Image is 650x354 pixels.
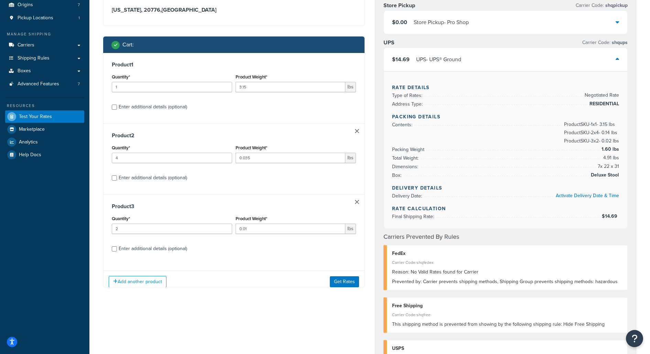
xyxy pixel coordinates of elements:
span: Negotiated Rate [583,91,619,99]
span: 1 [78,15,80,21]
label: Quantity* [112,216,130,221]
p: Carrier Code: [576,1,628,10]
input: 0.0 [112,82,232,92]
span: Reason: [392,268,409,276]
li: Advanced Features [5,78,84,90]
a: Activate Delivery Date & Time [556,192,619,199]
span: lbs [345,153,356,163]
a: Test Your Rates [5,110,84,123]
a: Advanced Features7 [5,78,84,90]
div: Manage Shipping [5,31,84,37]
span: $14.69 [392,55,410,63]
span: 7 [78,81,80,87]
span: RESIDENTIAL [588,100,619,108]
span: Pickup Locations [18,15,53,21]
span: Dimensions: [392,163,420,170]
span: Carriers [18,42,34,48]
span: This shipping method is prevented from showing by the following shipping rule: Hide Free Shipping [392,321,605,328]
button: Get Rates [330,276,359,287]
input: Enter additional details (optional) [112,175,117,181]
h3: Product 1 [112,61,356,68]
span: Advanced Features [18,81,59,87]
span: lbs [345,224,356,234]
h4: Rate Details [392,84,619,91]
span: shqpickup [604,2,628,9]
input: 0.00 [236,82,345,92]
span: Product SKU-1 x 1 - 3.15 lbs Product SKU-2 x 4 - 0.14 lbs Product SKU-3 x 2 - 0.02 lbs [562,120,619,145]
span: Box: [392,172,403,179]
a: Shipping Rules [5,52,84,65]
h2: Cart : [122,42,134,48]
span: Delivery Date: [392,192,424,200]
span: 4.91 lbs [602,154,619,162]
li: Pickup Locations [5,12,84,24]
span: Help Docs [19,152,41,158]
a: Help Docs [5,149,84,161]
h3: [US_STATE], 20776 , [GEOGRAPHIC_DATA] [112,7,356,13]
span: $0.00 [392,18,407,26]
input: Enter additional details (optional) [112,105,117,110]
span: lbs [345,82,356,92]
div: USPS [392,344,622,353]
a: Analytics [5,136,84,148]
div: Carrier Code: shqfedex [392,258,622,267]
h3: UPS [383,39,394,46]
span: Packing Weight [392,146,426,153]
div: UPS - UPS® Ground [416,55,461,64]
a: Remove Item [355,200,359,204]
label: Quantity* [112,145,130,150]
div: Enter additional details (optional) [119,102,187,112]
div: Carrier Code: shqfree [392,310,622,320]
h3: Store Pickup [383,2,415,9]
span: 1.60 lbs [600,145,619,153]
label: Product Weight* [236,145,267,150]
span: Test Your Rates [19,114,52,120]
span: Boxes [18,68,31,74]
input: Enter additional details (optional) [112,246,117,251]
h4: Packing Details [392,113,619,120]
a: Marketplace [5,123,84,136]
span: Deluxe Stool [589,171,619,179]
div: FedEx [392,249,622,258]
span: Marketplace [19,127,45,132]
span: Contents: [392,121,414,128]
span: Prevented by: [392,278,422,285]
div: Free Shipping [392,301,622,311]
input: 0.0 [112,224,232,234]
input: 0.00 [236,224,345,234]
h4: Rate Calculation [392,205,619,212]
a: Remove Item [355,129,359,133]
p: Carrier Code: [582,38,628,47]
div: Carrier prevents shipping methods, Shipping Group prevents shipping methods: hazardous [392,277,622,287]
input: 0.00 [236,153,345,163]
div: Enter additional details (optional) [119,244,187,254]
span: Address Type: [392,100,424,108]
div: Enter additional details (optional) [119,173,187,183]
a: Carriers [5,39,84,52]
div: Store Pickup - Pro Shop [414,18,469,27]
span: 7 x 22 x 31 [596,162,619,171]
a: Pickup Locations1 [5,12,84,24]
span: Shipping Rules [18,55,50,61]
span: $14.69 [602,213,619,220]
button: Open Resource Center [626,330,643,347]
span: Origins [18,2,33,8]
div: Resources [5,103,84,109]
input: 0.0 [112,153,232,163]
span: Total Weight: [392,154,420,162]
h3: Product 3 [112,203,356,210]
span: Final Shipping Rate: [392,213,436,220]
label: Product Weight* [236,216,267,221]
a: Boxes [5,65,84,77]
span: 7 [78,2,80,8]
label: Quantity* [112,74,130,79]
label: Product Weight* [236,74,267,79]
h4: Delivery Details [392,184,619,192]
